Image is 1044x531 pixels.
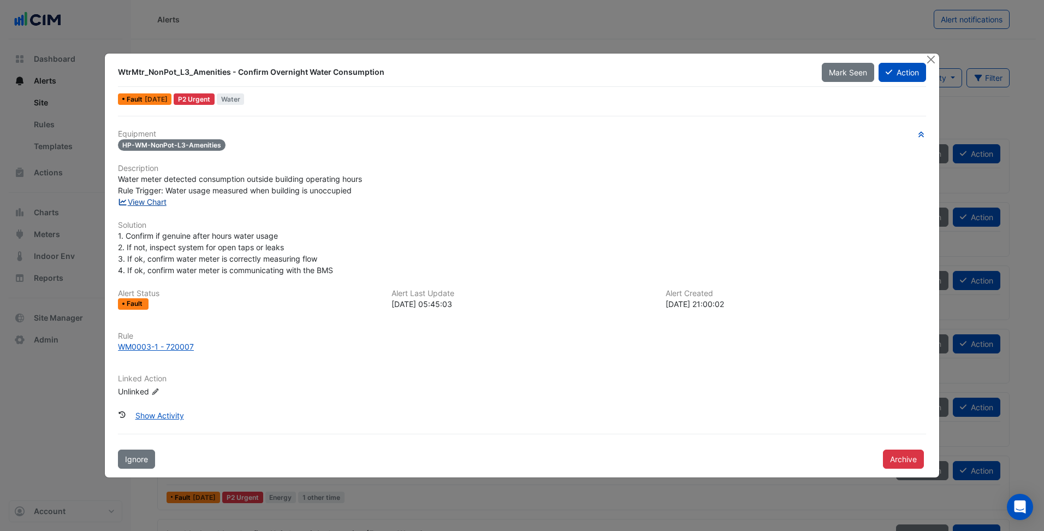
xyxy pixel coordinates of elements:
button: Close [926,54,937,65]
button: Ignore [118,450,155,469]
h6: Equipment [118,129,926,139]
button: Show Activity [128,406,191,425]
div: Unlinked [118,385,249,397]
div: P2 Urgent [174,93,215,105]
div: [DATE] 21:00:02 [666,298,926,310]
button: Mark Seen [822,63,874,82]
div: WM0003-1 - 720007 [118,341,194,352]
span: HP-WM-NonPot-L3-Amenities [118,139,226,151]
h6: Alert Status [118,289,378,298]
h6: Description [118,164,926,173]
h6: Solution [118,221,926,230]
a: View Chart [118,197,167,206]
span: Ignore [125,455,148,464]
button: Archive [883,450,924,469]
h6: Linked Action [118,374,926,383]
h6: Alert Created [666,289,926,298]
a: WM0003-1 - 720007 [118,341,926,352]
span: Water [217,93,245,105]
span: Water meter detected consumption outside building operating hours Rule Trigger: Water usage measu... [118,174,362,195]
div: WtrMtr_NonPot_L3_Amenities - Confirm Overnight Water Consumption [118,67,808,78]
h6: Alert Last Update [391,289,652,298]
div: Open Intercom Messenger [1007,494,1033,520]
span: Fault [127,300,145,307]
span: Fault [127,96,145,103]
span: 1. Confirm if genuine after hours water usage 2. If not, inspect system for open taps or leaks 3.... [118,231,333,275]
div: [DATE] 05:45:03 [391,298,652,310]
h6: Rule [118,332,926,341]
span: Mark Seen [829,68,867,77]
button: Action [879,63,926,82]
span: Sun 17-Aug-2025 05:45 AEST [145,95,168,103]
fa-icon: Edit Linked Action [151,387,159,396]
